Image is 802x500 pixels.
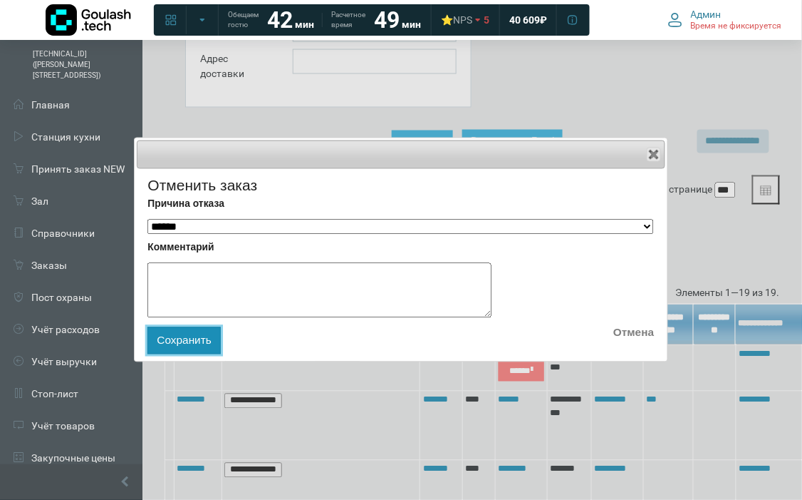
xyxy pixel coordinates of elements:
[219,7,429,33] a: Обещаем гостю 42 мин Расчетное время 49 мин
[147,240,654,255] label: Комментарий
[267,6,293,34] strong: 42
[540,14,547,26] span: ₽
[453,14,472,26] span: NPS
[691,8,722,21] span: Админ
[613,327,654,338] button: Отмена
[432,7,498,33] a: ⭐NPS 5
[647,148,661,162] button: Close
[147,327,220,354] button: Сохранить
[501,7,556,33] a: 40 609 ₽
[691,21,782,32] span: Время не фиксируется
[46,4,131,36] img: Логотип компании Goulash.tech
[660,5,791,35] button: Админ Время не фиксируется
[228,10,259,30] span: Обещаем гостю
[374,6,400,34] strong: 49
[509,14,540,26] span: 40 609
[331,10,365,30] span: Расчетное время
[402,19,421,30] span: мин
[147,197,654,212] label: Причина отказа
[295,19,314,30] span: мин
[484,14,489,26] span: 5
[147,175,654,198] h4: Отменить заказ
[441,14,472,26] div: ⭐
